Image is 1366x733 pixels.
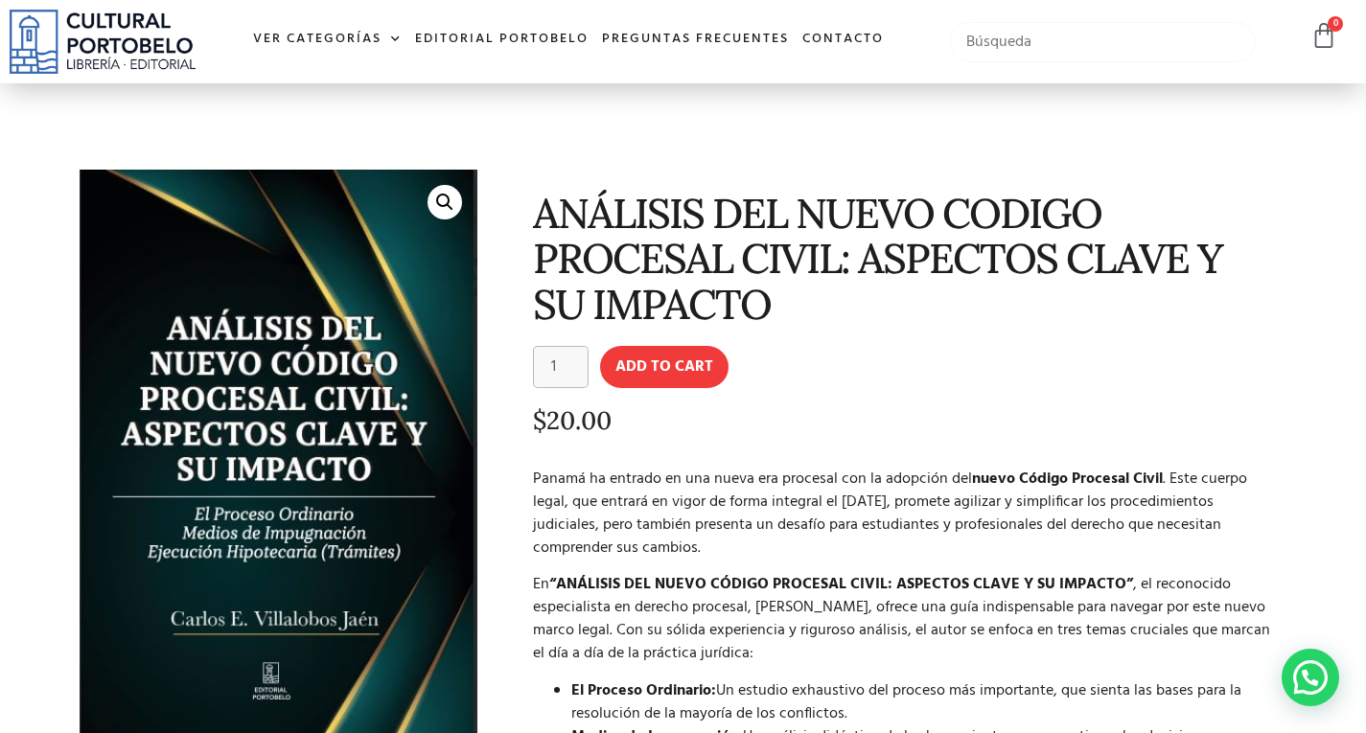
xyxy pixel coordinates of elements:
[533,404,612,436] bdi: 20.00
[595,19,796,60] a: Preguntas frecuentes
[533,346,589,388] input: Product quantity
[533,404,546,436] span: $
[408,19,595,60] a: Editorial Portobelo
[1310,22,1337,50] a: 0
[950,22,1256,62] input: Búsqueda
[246,19,408,60] a: Ver Categorías
[533,468,1282,560] p: Panamá ha entrado en una nueva era procesal con la adopción del . Este cuerpo legal, que entrará ...
[972,467,1163,492] strong: nuevo Código Procesal Civil
[533,573,1282,665] p: En , el reconocido especialista en derecho procesal, [PERSON_NAME], ofrece una guía indispensable...
[571,678,716,703] strong: El Proceso Ordinario:
[1328,16,1343,32] span: 0
[571,679,1282,725] li: Un estudio exhaustivo del proceso más importante, que sienta las bases para la resolución de la m...
[533,191,1282,327] h1: ANÁLISIS DEL NUEVO CODIGO PROCESAL CIVIL: ASPECTOS CLAVE Y SU IMPACTO
[428,185,462,219] a: 🔍
[549,572,1133,597] strong: “ANÁLISIS DEL NUEVO CÓDIGO PROCESAL CIVIL: ASPECTOS CLAVE Y SU IMPACTO”
[796,19,891,60] a: Contacto
[600,346,729,388] button: Add to cart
